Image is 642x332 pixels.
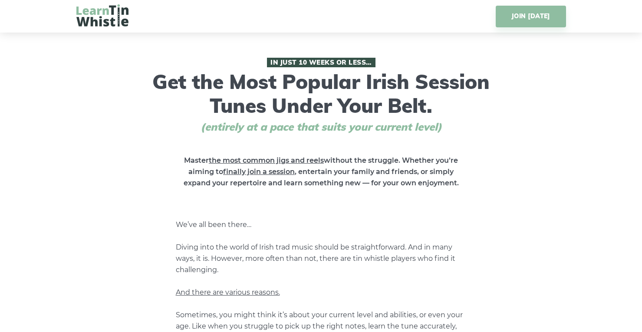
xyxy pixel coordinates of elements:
img: LearnTinWhistle.com [76,4,128,26]
span: finally join a session [223,168,295,176]
strong: Master without the struggle. Whether you’re aiming to , entertain your family and friends, or sim... [184,156,459,187]
span: (entirely at a pace that suits your current level) [184,121,458,133]
span: the most common jigs and reels [209,156,324,164]
h1: Get the Most Popular Irish Session Tunes Under Your Belt. [150,58,493,133]
span: And there are various reasons. [176,288,280,296]
span: In Just 10 Weeks or Less… [267,58,375,67]
a: JOIN [DATE] [496,6,566,27]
